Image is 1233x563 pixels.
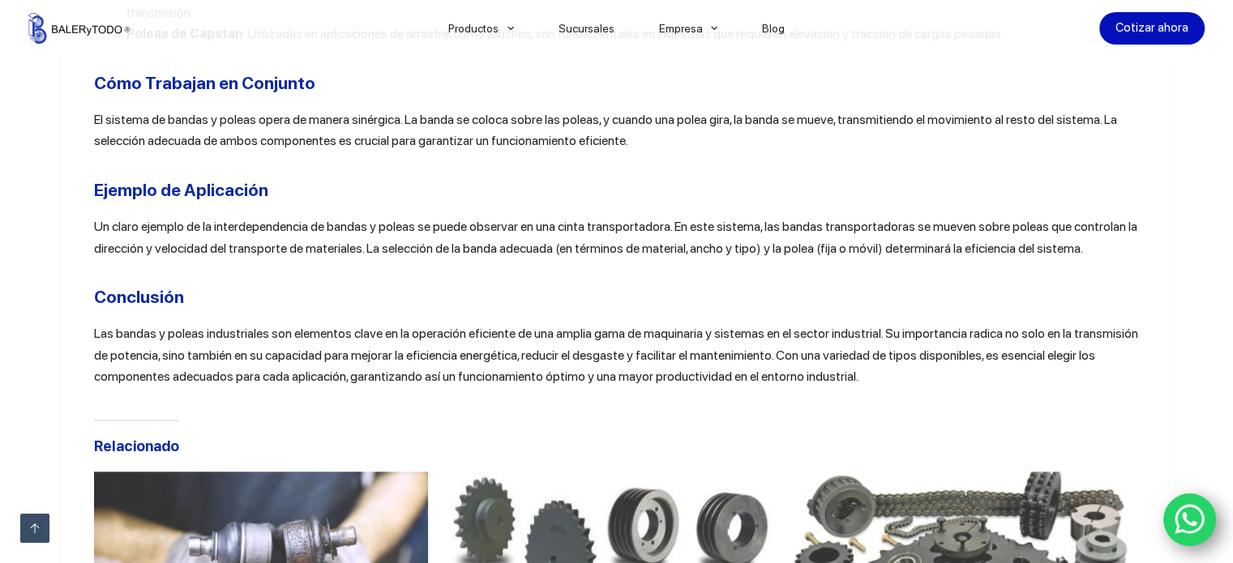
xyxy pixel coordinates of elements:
[94,112,1117,148] span: El sistema de bandas y poleas opera de manera sinérgica. La banda se coloca sobre las poleas, y c...
[1099,12,1205,45] a: Cotizar ahora
[20,514,49,543] a: Ir arriba
[1163,493,1217,547] a: WhatsApp
[94,219,1137,255] span: Un claro ejemplo de la interdependencia de bandas y poleas se puede observar en una cinta transpo...
[94,420,179,454] em: Relacionado
[94,73,315,93] b: Cómo Trabajan en Conjunto
[94,287,184,307] b: Conclusión
[28,13,130,44] img: Balerytodo
[94,326,1138,384] span: Las bandas y poleas industriales son elementos clave en la operación eficiente de una amplia gama...
[94,180,268,200] b: Ejemplo de Aplicación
